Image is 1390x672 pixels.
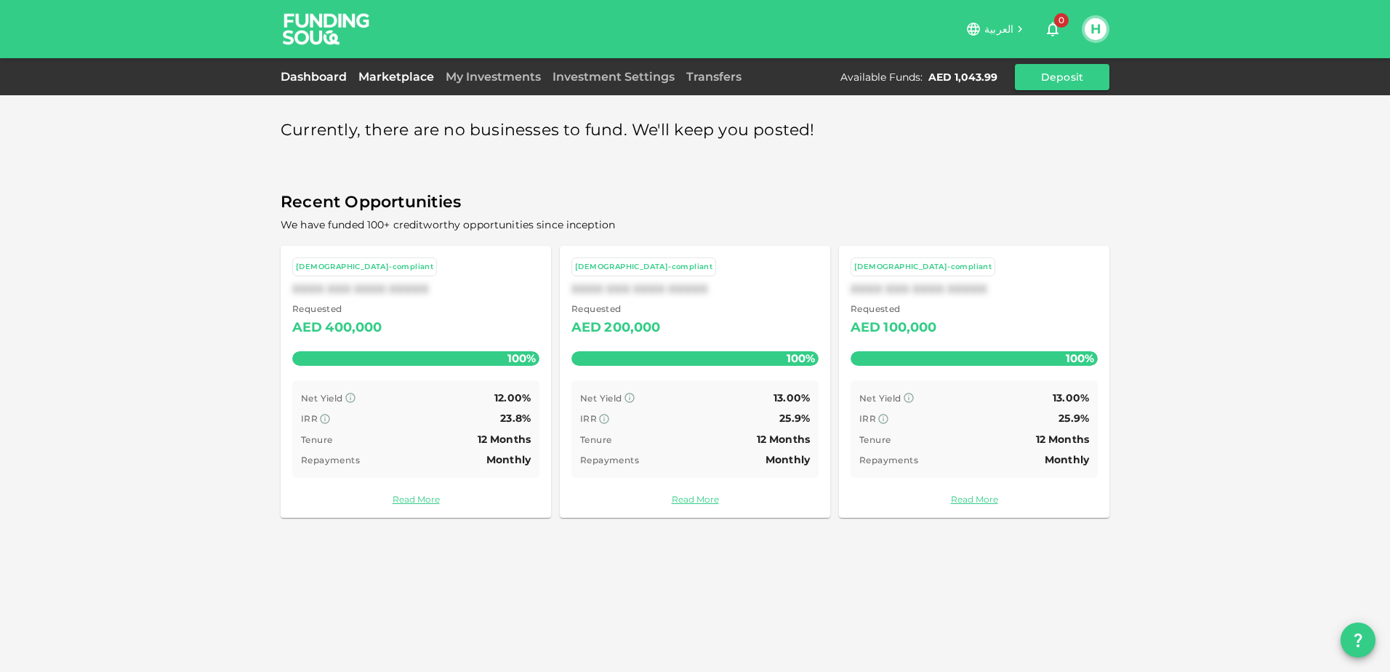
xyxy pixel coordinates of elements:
[580,434,611,445] span: Tenure
[1085,18,1106,40] button: H
[301,455,360,465] span: Repayments
[766,453,810,466] span: Monthly
[851,316,880,340] div: AED
[504,348,539,369] span: 100%
[281,70,353,84] a: Dashboard
[851,282,1098,296] div: XXXX XXX XXXX XXXXX
[1045,453,1089,466] span: Monthly
[478,433,531,446] span: 12 Months
[859,393,901,404] span: Net Yield
[571,302,661,316] span: Requested
[440,70,547,84] a: My Investments
[301,434,332,445] span: Tenure
[1341,623,1375,657] button: question
[757,433,810,446] span: 12 Months
[571,316,601,340] div: AED
[604,316,660,340] div: 200,000
[1036,433,1089,446] span: 12 Months
[928,70,997,84] div: AED 1,043.99
[575,261,712,273] div: [DEMOGRAPHIC_DATA]-compliant
[580,413,597,424] span: IRR
[301,393,343,404] span: Net Yield
[680,70,747,84] a: Transfers
[325,316,382,340] div: 400,000
[292,302,382,316] span: Requested
[984,23,1013,36] span: العربية
[353,70,440,84] a: Marketplace
[859,455,918,465] span: Repayments
[292,282,539,296] div: XXXX XXX XXXX XXXXX
[281,188,1109,217] span: Recent Opportunities
[774,391,810,404] span: 13.00%
[571,492,819,506] a: Read More
[301,413,318,424] span: IRR
[1015,64,1109,90] button: Deposit
[851,492,1098,506] a: Read More
[851,302,937,316] span: Requested
[854,261,992,273] div: [DEMOGRAPHIC_DATA]-compliant
[281,116,815,145] span: Currently, there are no businesses to fund. We'll keep you posted!
[859,413,876,424] span: IRR
[779,412,810,425] span: 25.9%
[292,492,539,506] a: Read More
[580,455,639,465] span: Repayments
[1054,13,1069,28] span: 0
[840,70,923,84] div: Available Funds :
[883,316,936,340] div: 100,000
[580,393,622,404] span: Net Yield
[859,434,891,445] span: Tenure
[281,218,615,231] span: We have funded 100+ creditworthy opportunities since inception
[296,261,433,273] div: [DEMOGRAPHIC_DATA]-compliant
[560,246,830,518] a: [DEMOGRAPHIC_DATA]-compliantXXXX XXX XXXX XXXXX Requested AED200,000100% Net Yield 13.00% IRR 25....
[547,70,680,84] a: Investment Settings
[839,246,1109,518] a: [DEMOGRAPHIC_DATA]-compliantXXXX XXX XXXX XXXXX Requested AED100,000100% Net Yield 13.00% IRR 25....
[281,246,551,518] a: [DEMOGRAPHIC_DATA]-compliantXXXX XXX XXXX XXXXX Requested AED400,000100% Net Yield 12.00% IRR 23....
[1053,391,1089,404] span: 13.00%
[500,412,531,425] span: 23.8%
[1058,412,1089,425] span: 25.9%
[292,316,322,340] div: AED
[486,453,531,466] span: Monthly
[1062,348,1098,369] span: 100%
[783,348,819,369] span: 100%
[494,391,531,404] span: 12.00%
[1038,15,1067,44] button: 0
[571,282,819,296] div: XXXX XXX XXXX XXXXX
